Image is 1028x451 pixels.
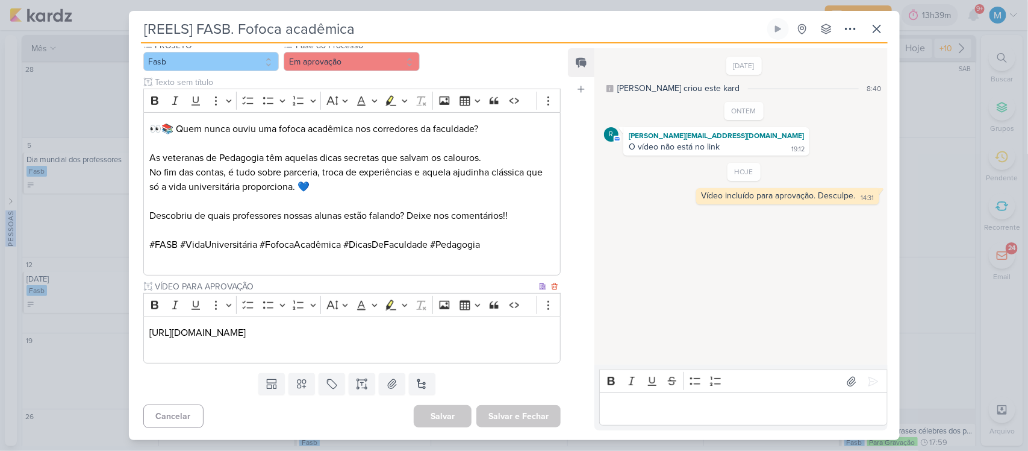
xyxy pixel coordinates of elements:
[149,238,554,266] p: #FASB #VidaUniversitária #FofocaAcadêmica #DicasDeFaculdade #Pedagogia
[702,191,856,201] div: Vídeo incluído para aprovação. Desculpe.
[604,127,618,142] div: roberta.pecora@fasb.com.br
[143,89,561,112] div: Editor toolbar
[626,130,807,142] div: [PERSON_NAME][EMAIL_ADDRESS][DOMAIN_NAME]
[294,39,420,52] label: Fase do Processo
[599,393,887,426] div: Editor editing area: main
[153,280,537,293] input: Texto sem título
[284,52,420,71] button: Em aprovação
[629,142,720,152] div: O vídeo não está no link
[861,194,874,203] div: 14:31
[773,24,783,34] div: Ligar relógio
[867,83,882,94] div: 8:40
[617,82,740,95] div: [PERSON_NAME] criou este kard
[141,18,765,40] input: Kard Sem Título
[143,293,561,317] div: Editor toolbar
[149,165,554,194] p: No fim das contas, é tudo sobre parceria, troca de experiências e aquela ajudinha clássica que só...
[143,405,204,428] button: Cancelar
[149,326,554,355] p: [URL][DOMAIN_NAME]
[791,145,805,154] div: 19:12
[149,209,554,223] p: Descobriu de quais professores nossas alunas estão falando? Deixe nos comentários!!
[143,52,279,71] button: Fasb
[149,122,554,136] p: 👀📚 Quem nunca ouviu uma fofoca acadêmica nos corredores da faculdade?
[154,39,279,52] label: PROJETO
[143,317,561,364] div: Editor editing area: main
[153,76,561,89] input: Texto sem título
[599,370,887,393] div: Editor toolbar
[143,112,561,276] div: Editor editing area: main
[609,131,614,138] p: r
[149,136,554,165] p: As veteranas de Pedagogia têm aquelas dicas secretas que salvam os calouros.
